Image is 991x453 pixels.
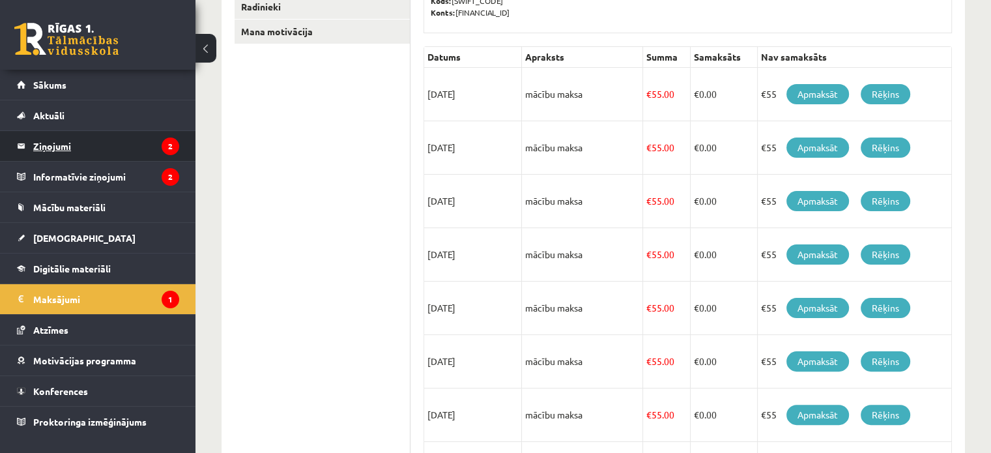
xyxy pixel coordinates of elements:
span: € [694,355,699,367]
i: 2 [162,168,179,186]
legend: Ziņojumi [33,131,179,161]
td: [DATE] [424,68,522,121]
th: Apraksts [522,47,643,68]
span: € [646,248,652,260]
span: € [646,141,652,153]
a: Maksājumi1 [17,284,179,314]
a: Motivācijas programma [17,345,179,375]
a: Aktuāli [17,100,179,130]
a: Apmaksāt [786,138,849,158]
b: Konts: [431,7,455,18]
td: 0.00 [691,388,758,442]
span: € [694,88,699,100]
span: € [646,195,652,207]
td: mācību maksa [522,228,643,282]
i: 2 [162,138,179,155]
td: €55 [758,335,952,388]
td: €55 [758,282,952,335]
span: Aktuāli [33,110,65,121]
span: € [694,409,699,420]
span: € [694,195,699,207]
a: Ziņojumi2 [17,131,179,161]
a: Konferences [17,376,179,406]
span: Mācību materiāli [33,201,106,213]
td: 55.00 [643,68,691,121]
a: Mācību materiāli [17,192,179,222]
a: Apmaksāt [786,298,849,318]
td: 0.00 [691,282,758,335]
span: € [694,248,699,260]
td: mācību maksa [522,68,643,121]
td: 55.00 [643,121,691,175]
span: Sākums [33,79,66,91]
a: Rēķins [861,138,910,158]
td: [DATE] [424,175,522,228]
td: [DATE] [424,282,522,335]
a: Rēķins [861,244,910,265]
a: Apmaksāt [786,191,849,211]
th: Nav samaksāts [758,47,952,68]
td: mācību maksa [522,121,643,175]
a: Rēķins [861,84,910,104]
td: €55 [758,388,952,442]
span: Digitālie materiāli [33,263,111,274]
a: Rīgas 1. Tālmācības vidusskola [14,23,119,55]
span: € [646,355,652,367]
span: [DEMOGRAPHIC_DATA] [33,232,136,244]
td: mācību maksa [522,388,643,442]
td: [DATE] [424,228,522,282]
td: €55 [758,121,952,175]
span: Motivācijas programma [33,355,136,366]
td: mācību maksa [522,175,643,228]
td: 55.00 [643,282,691,335]
td: 55.00 [643,228,691,282]
td: 0.00 [691,335,758,388]
th: Datums [424,47,522,68]
td: [DATE] [424,335,522,388]
a: Apmaksāt [786,84,849,104]
span: € [646,302,652,314]
i: 1 [162,291,179,308]
span: € [694,302,699,314]
td: 55.00 [643,388,691,442]
legend: Maksājumi [33,284,179,314]
a: Rēķins [861,351,910,372]
td: €55 [758,175,952,228]
a: Digitālie materiāli [17,254,179,284]
td: 55.00 [643,335,691,388]
td: 0.00 [691,228,758,282]
a: Apmaksāt [786,244,849,265]
th: Summa [643,47,691,68]
a: Rēķins [861,405,910,425]
td: 0.00 [691,121,758,175]
a: Atzīmes [17,315,179,345]
td: 55.00 [643,175,691,228]
a: Apmaksāt [786,405,849,425]
a: Sākums [17,70,179,100]
a: Mana motivācija [235,20,410,44]
td: [DATE] [424,388,522,442]
th: Samaksāts [691,47,758,68]
td: €55 [758,68,952,121]
td: 0.00 [691,175,758,228]
legend: Informatīvie ziņojumi [33,162,179,192]
a: [DEMOGRAPHIC_DATA] [17,223,179,253]
td: €55 [758,228,952,282]
a: Proktoringa izmēģinājums [17,407,179,437]
td: [DATE] [424,121,522,175]
span: Atzīmes [33,324,68,336]
span: € [646,88,652,100]
a: Rēķins [861,298,910,318]
td: mācību maksa [522,335,643,388]
td: 0.00 [691,68,758,121]
span: € [694,141,699,153]
a: Rēķins [861,191,910,211]
span: Proktoringa izmēģinājums [33,416,147,428]
a: Informatīvie ziņojumi2 [17,162,179,192]
span: € [646,409,652,420]
td: mācību maksa [522,282,643,335]
span: Konferences [33,385,88,397]
a: Apmaksāt [786,351,849,372]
